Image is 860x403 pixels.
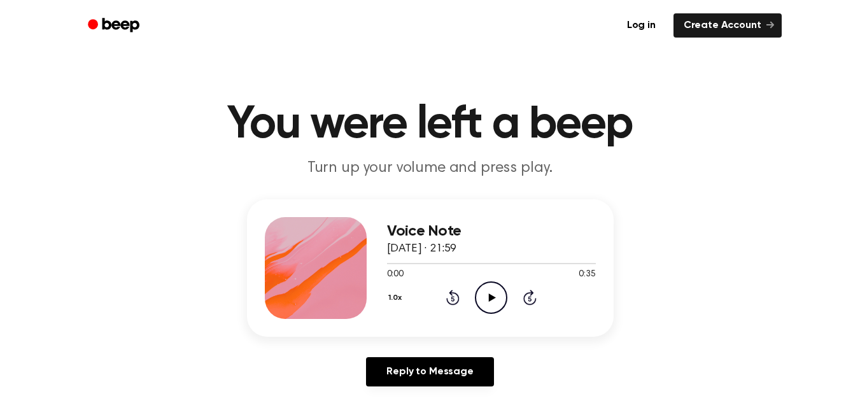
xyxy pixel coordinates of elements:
[186,158,675,179] p: Turn up your volume and press play.
[617,13,666,38] a: Log in
[366,357,493,386] a: Reply to Message
[104,102,756,148] h1: You were left a beep
[387,223,596,240] h3: Voice Note
[387,287,407,309] button: 1.0x
[673,13,782,38] a: Create Account
[387,268,404,281] span: 0:00
[579,268,595,281] span: 0:35
[387,243,457,255] span: [DATE] · 21:59
[79,13,151,38] a: Beep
